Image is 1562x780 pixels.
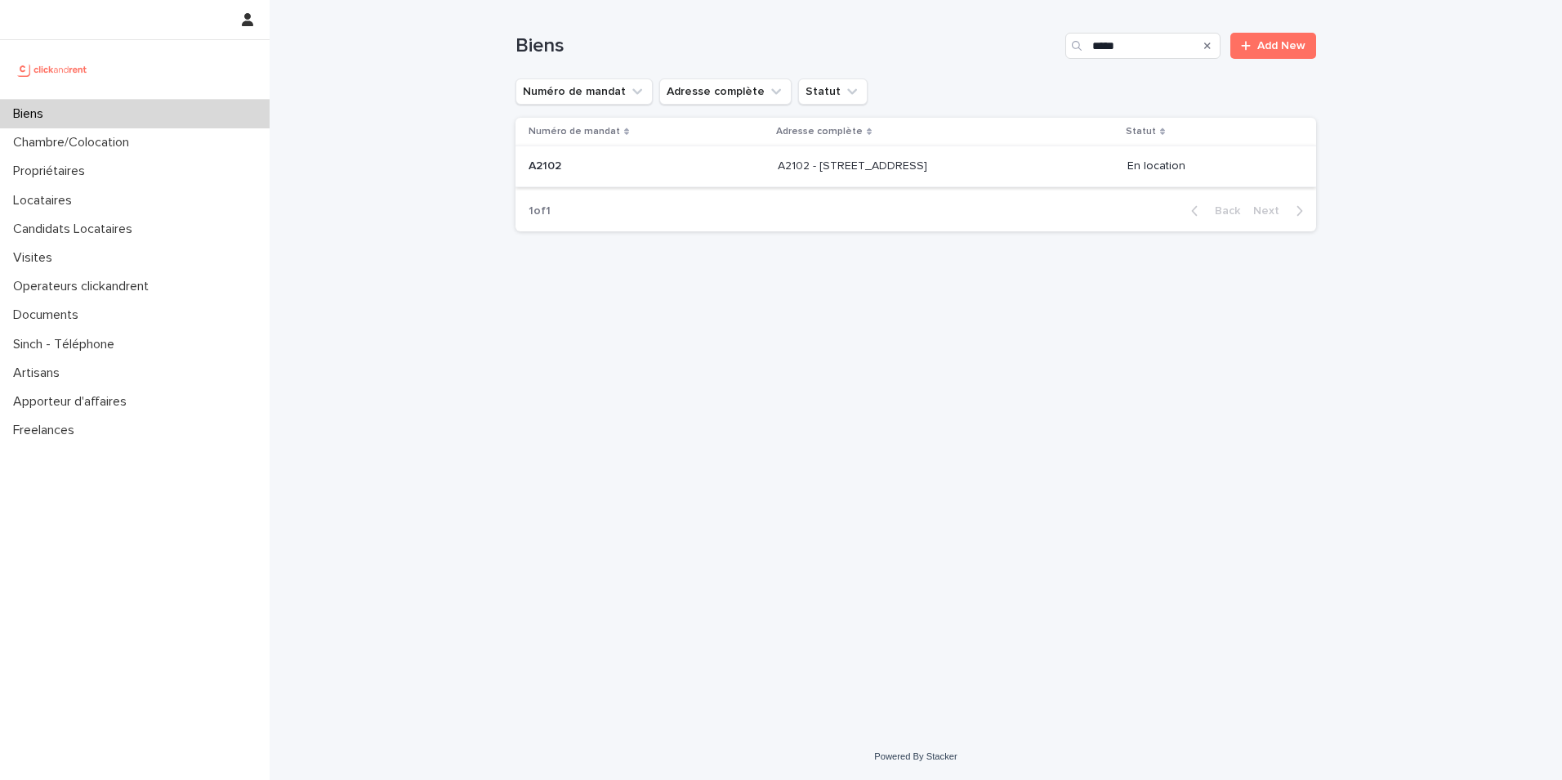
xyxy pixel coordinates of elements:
[1205,205,1240,217] span: Back
[1065,33,1221,59] input: Search
[1247,204,1316,218] button: Next
[7,164,98,179] p: Propriétaires
[13,53,92,86] img: UCB0brd3T0yccxBKYDjQ
[7,307,91,323] p: Documents
[659,78,792,105] button: Adresse complète
[1126,123,1156,141] p: Statut
[7,365,73,381] p: Artisans
[1230,33,1316,59] a: Add New
[7,423,87,438] p: Freelances
[7,394,140,410] p: Apporteur d'affaires
[515,78,653,105] button: Numéro de mandat
[798,78,868,105] button: Statut
[1127,159,1290,173] p: En location
[874,751,957,761] a: Powered By Stacker
[1253,205,1289,217] span: Next
[1178,204,1247,218] button: Back
[515,34,1059,58] h1: Biens
[7,135,142,150] p: Chambre/Colocation
[529,123,620,141] p: Numéro de mandat
[7,250,65,266] p: Visites
[515,191,564,231] p: 1 of 1
[515,146,1316,187] tr: A2102A2102 A2102 - [STREET_ADDRESS]A2102 - [STREET_ADDRESS] En location
[7,106,56,122] p: Biens
[7,222,145,237] p: Candidats Locataires
[776,123,863,141] p: Adresse complète
[7,337,127,352] p: Sinch - Téléphone
[7,193,85,208] p: Locataires
[778,156,931,173] p: A2102 - [STREET_ADDRESS]
[529,156,565,173] p: A2102
[7,279,162,294] p: Operateurs clickandrent
[1257,40,1305,52] span: Add New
